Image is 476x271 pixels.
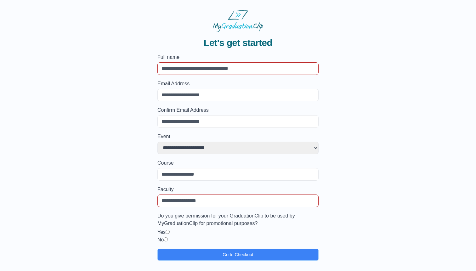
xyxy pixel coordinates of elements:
label: Confirm Email Address [157,106,319,114]
label: Do you give permission for your GraduationClip to be used by MyGraduationClip for promotional pur... [157,212,319,227]
label: Faculty [157,186,319,193]
label: Course [157,159,319,167]
label: No [157,237,164,242]
span: Let's get started [204,37,272,48]
label: Event [157,133,319,140]
button: Go to Checkout [157,249,319,261]
img: MyGraduationClip [213,10,263,32]
label: Full name [157,54,319,61]
label: Yes [157,229,166,235]
label: Email Address [157,80,319,88]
